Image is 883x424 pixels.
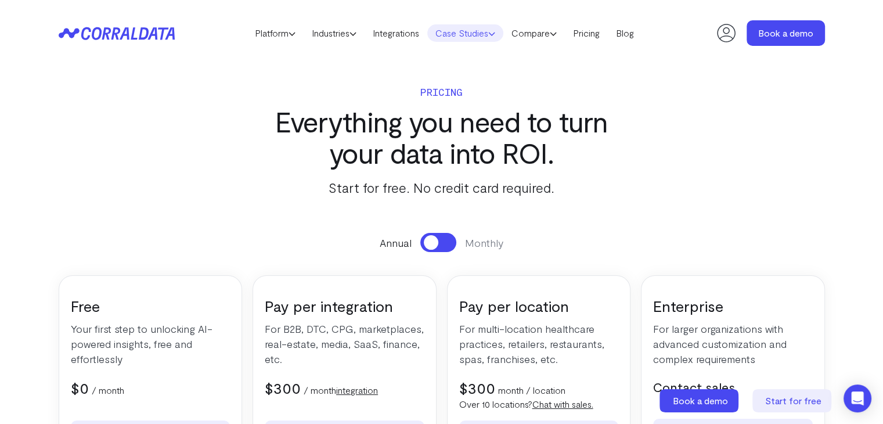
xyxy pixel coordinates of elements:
[844,385,871,412] div: Open Intercom Messenger
[365,24,427,42] a: Integrations
[304,383,378,397] p: / month
[265,296,424,315] h3: Pay per integration
[459,379,495,397] span: $300
[659,389,741,412] a: Book a demo
[253,177,630,198] p: Start for free. No credit card required.
[92,383,124,397] p: / month
[765,395,821,406] span: Start for free
[653,378,813,396] h5: Contact sales
[673,395,728,406] span: Book a demo
[459,296,619,315] h3: Pay per location
[459,397,619,411] p: Over 10 locations?
[465,235,503,250] span: Monthly
[265,379,301,397] span: $300
[253,106,630,168] h3: Everything you need to turn your data into ROI.
[304,24,365,42] a: Industries
[459,321,619,366] p: For multi-location healthcare practices, retailers, restaurants, spas, franchises, etc.
[653,296,813,315] h3: Enterprise
[565,24,608,42] a: Pricing
[71,296,230,315] h3: Free
[427,24,503,42] a: Case Studies
[532,398,593,409] a: Chat with sales.
[747,20,825,46] a: Book a demo
[498,383,565,397] p: month / location
[608,24,642,42] a: Blog
[336,385,378,396] a: integration
[247,24,304,42] a: Platform
[265,321,424,366] p: For B2B, DTC, CPG, marketplaces, real-estate, media, SaaS, finance, etc.
[253,84,630,100] p: Pricing
[380,235,412,250] span: Annual
[71,321,230,366] p: Your first step to unlocking AI-powered insights, free and effortlessly
[752,389,834,412] a: Start for free
[653,321,813,366] p: For larger organizations with advanced customization and complex requirements
[71,379,89,397] span: $0
[503,24,565,42] a: Compare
